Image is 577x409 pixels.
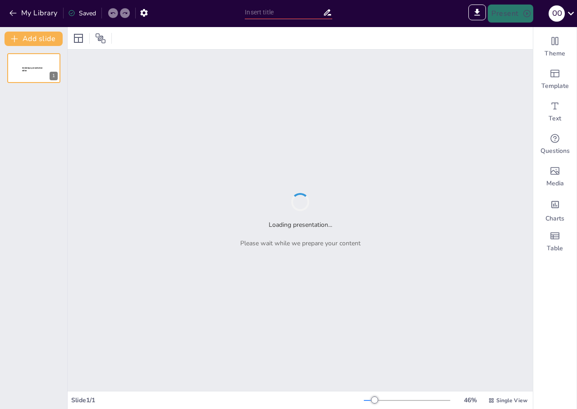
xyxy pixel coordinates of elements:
div: Change the overall theme [533,31,577,63]
button: Present [488,5,533,23]
span: Sendsteps presentation editor [22,67,43,72]
h2: Loading presentation... [269,220,332,230]
div: Slide 1 / 1 [71,395,364,405]
div: Saved [68,9,96,18]
div: O O [549,5,565,22]
span: Questions [540,147,570,156]
div: Add a table [533,225,577,258]
div: Add charts and graphs [533,193,577,225]
span: Theme [545,49,565,58]
span: Template [541,82,569,91]
div: Add images, graphics, shapes or video [533,161,577,193]
span: Text [549,114,561,123]
input: Insert title [245,6,322,19]
button: My Library [7,6,61,20]
button: Add slide [5,32,63,46]
span: Position [95,33,106,44]
div: Get real-time input from your audience [533,128,577,161]
span: Export to PowerPoint [468,5,486,23]
div: Add ready made slides [533,63,577,96]
div: Layout [71,31,86,46]
span: Media [546,179,564,188]
span: Charts [545,214,564,223]
span: Single View [496,396,527,404]
div: Add text boxes [533,96,577,128]
div: 46 % [459,395,481,405]
p: Please wait while we prepare your content [240,239,361,248]
span: Table [547,244,563,253]
div: 1 [50,72,58,80]
div: Sendsteps presentation editor1 [7,53,60,83]
button: O O [549,5,565,23]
